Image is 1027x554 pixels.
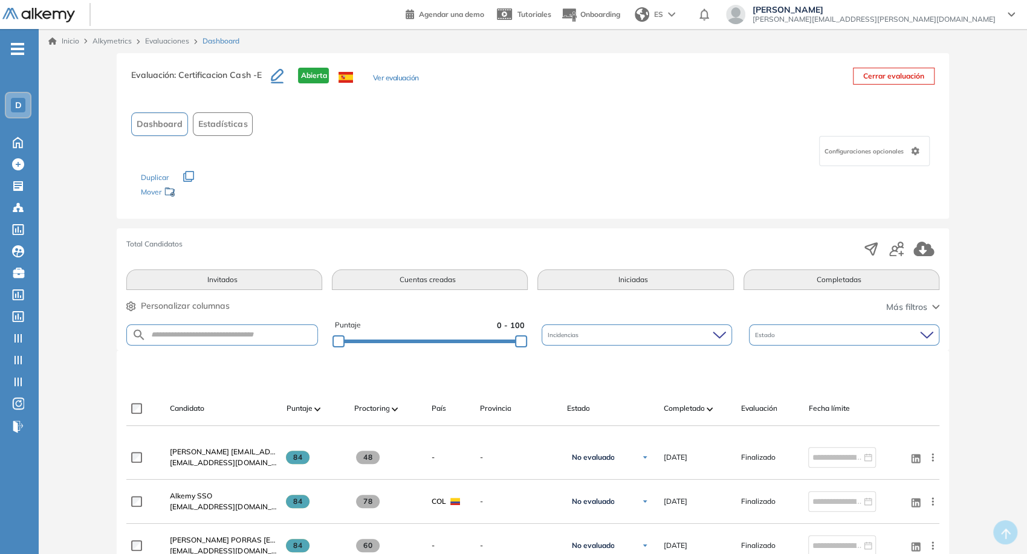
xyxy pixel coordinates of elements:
[406,6,484,21] a: Agendar una demo
[198,118,247,130] span: Estadísticas
[819,136,930,166] div: Configuraciones opcionales
[170,447,355,456] span: [PERSON_NAME] [EMAIL_ADDRESS][DOMAIN_NAME]
[372,72,418,85] button: Ver evaluación
[356,539,380,552] span: 60
[753,14,996,24] span: [PERSON_NAME][EMAIL_ADDRESS][PERSON_NAME][DOMAIN_NAME]
[808,403,849,414] span: Fecha límite
[479,403,511,414] span: Provincia
[641,498,649,505] img: Ícono de flecha
[753,5,996,14] span: [PERSON_NAME]
[126,239,183,250] span: Total Candidatos
[707,407,713,411] img: [missing "en.ARROW_ALT" translation]
[141,300,230,312] span: Personalizar columnas
[668,12,675,17] img: arrow
[126,269,322,290] button: Invitados
[170,457,276,468] span: [EMAIL_ADDRESS][DOMAIN_NAME]
[744,269,939,290] button: Completadas
[298,68,329,83] span: Abierta
[450,498,460,505] img: COL
[132,327,146,343] img: SEARCH_ALT
[561,2,620,28] button: Onboarding
[141,173,169,182] span: Duplicar
[286,539,309,552] span: 84
[145,36,189,45] a: Evaluaciones
[286,495,309,508] span: 84
[286,403,312,414] span: Puntaje
[92,36,132,45] span: Alkymetrics
[339,72,353,83] img: ESP
[479,452,557,463] span: -
[755,330,777,340] span: Estado
[356,495,380,508] span: 78
[479,540,557,551] span: -
[419,10,484,19] span: Agendar una demo
[431,452,434,463] span: -
[286,451,309,464] span: 84
[886,301,939,314] button: Más filtros
[663,403,704,414] span: Completado
[740,403,777,414] span: Evaluación
[2,8,75,23] img: Logo
[137,118,183,130] span: Dashboard
[356,451,380,464] span: 48
[314,407,320,411] img: [missing "en.ARROW_ALT" translation]
[131,112,188,136] button: Dashboard
[15,100,22,110] span: D
[170,501,276,512] span: [EMAIL_ADDRESS][DOMAIN_NAME]
[571,541,614,550] span: No evaluado
[663,452,687,463] span: [DATE]
[635,7,649,22] img: world
[431,403,445,414] span: País
[170,491,276,501] a: Alkemy SSO
[641,542,649,549] img: Ícono de flecha
[174,69,261,80] span: : Certificacion Cash -E
[48,36,79,47] a: Inicio
[170,446,276,457] a: [PERSON_NAME] [EMAIL_ADDRESS][DOMAIN_NAME]
[571,497,614,506] span: No evaluado
[354,403,389,414] span: Proctoring
[392,407,398,411] img: [missing "en.ARROW_ALT" translation]
[886,301,927,314] span: Más filtros
[431,496,445,507] span: COL
[335,320,361,331] span: Puntaje
[663,496,687,507] span: [DATE]
[126,300,230,312] button: Personalizar columnas
[170,535,387,544] span: [PERSON_NAME] PORRAS [EMAIL_ADDRESS][DOMAIN_NAME]
[131,68,271,93] h3: Evaluación
[740,496,775,507] span: Finalizado
[193,112,253,136] button: Estadísticas
[11,48,24,50] i: -
[580,10,620,19] span: Onboarding
[431,540,434,551] span: -
[566,403,589,414] span: Estado
[654,9,663,20] span: ES
[517,10,551,19] span: Tutoriales
[548,330,581,340] span: Incidencias
[479,496,557,507] span: -
[497,320,525,331] span: 0 - 100
[740,540,775,551] span: Finalizado
[170,535,276,546] a: [PERSON_NAME] PORRAS [EMAIL_ADDRESS][DOMAIN_NAME]
[571,453,614,462] span: No evaluado
[542,324,732,346] div: Incidencias
[663,540,687,551] span: [DATE]
[853,68,935,85] button: Cerrar evaluación
[825,147,906,156] span: Configuraciones opcionales
[141,182,262,204] div: Mover
[749,324,939,346] div: Estado
[332,269,528,290] button: Cuentas creadas
[537,269,733,290] button: Iniciadas
[170,403,204,414] span: Candidato
[641,454,649,461] img: Ícono de flecha
[740,452,775,463] span: Finalizado
[202,36,239,47] span: Dashboard
[170,491,212,500] span: Alkemy SSO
